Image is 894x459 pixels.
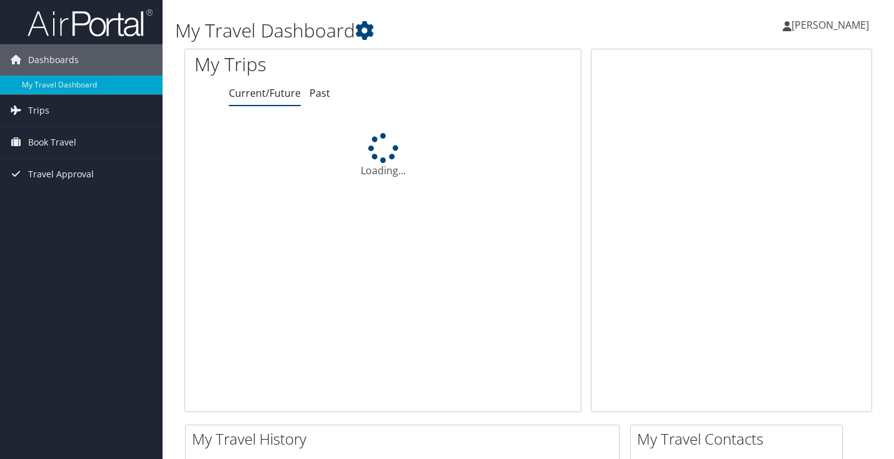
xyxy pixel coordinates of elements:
span: [PERSON_NAME] [791,18,869,32]
a: [PERSON_NAME] [783,6,881,44]
span: Trips [28,95,49,126]
h2: My Travel History [192,428,619,450]
span: Travel Approval [28,159,94,190]
h1: My Travel Dashboard [175,17,646,44]
h2: My Travel Contacts [637,428,842,450]
h1: My Trips [194,51,406,77]
a: Past [309,86,330,100]
div: Loading... [185,133,581,178]
span: Book Travel [28,127,76,158]
a: Current/Future [229,86,301,100]
span: Dashboards [28,44,79,76]
img: airportal-logo.png [28,8,153,37]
